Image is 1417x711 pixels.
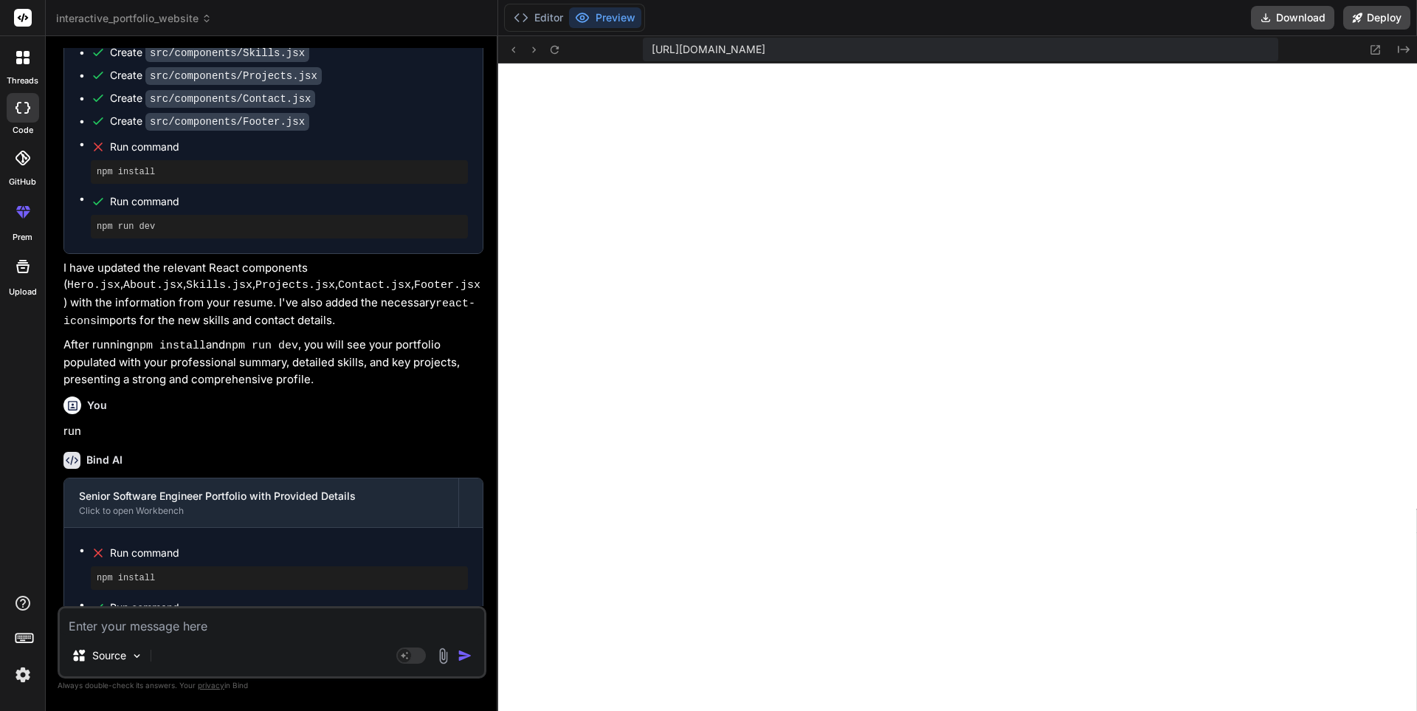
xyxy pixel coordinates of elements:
[225,340,298,352] code: npm run dev
[110,546,468,560] span: Run command
[569,7,641,28] button: Preview
[63,337,483,388] p: After running and , you will see your portfolio populated with your professional summary, detaile...
[9,286,37,298] label: Upload
[1251,6,1334,30] button: Download
[7,75,38,87] label: threads
[133,340,206,352] code: npm install
[92,648,126,663] p: Source
[56,11,212,26] span: interactive_portfolio_website
[186,279,252,292] code: Skills.jsx
[338,279,411,292] code: Contact.jsx
[110,45,309,61] div: Create
[255,279,335,292] code: Projects.jsx
[198,681,224,690] span: privacy
[131,650,143,662] img: Pick Models
[86,453,123,467] h6: Bind AI
[458,648,472,663] img: icon
[110,68,322,83] div: Create
[498,63,1417,711] iframe: Preview
[110,91,315,106] div: Create
[508,7,569,28] button: Editor
[63,260,483,331] p: I have updated the relevant React components ( , , , , , ) with the information from your resume....
[652,42,765,57] span: [URL][DOMAIN_NAME]
[110,600,468,615] span: Run command
[97,572,462,584] pre: npm install
[110,194,468,209] span: Run command
[64,478,458,527] button: Senior Software Engineer Portfolio with Provided DetailsClick to open Workbench
[145,90,315,108] code: src/components/Contact.jsx
[10,662,35,687] img: settings
[79,505,444,517] div: Click to open Workbench
[145,113,309,131] code: src/components/Footer.jsx
[435,648,452,664] img: attachment
[13,231,32,244] label: prem
[97,221,462,233] pre: npm run dev
[110,114,309,129] div: Create
[97,166,462,178] pre: npm install
[58,679,486,693] p: Always double-check its answers. Your in Bind
[1343,6,1410,30] button: Deploy
[13,124,33,137] label: code
[145,67,322,85] code: src/components/Projects.jsx
[414,279,480,292] code: Footer.jsx
[110,140,468,154] span: Run command
[145,44,309,62] code: src/components/Skills.jsx
[9,176,36,188] label: GitHub
[123,279,183,292] code: About.jsx
[63,423,483,440] p: run
[79,489,444,504] div: Senior Software Engineer Portfolio with Provided Details
[67,279,120,292] code: Hero.jsx
[87,398,107,413] h6: You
